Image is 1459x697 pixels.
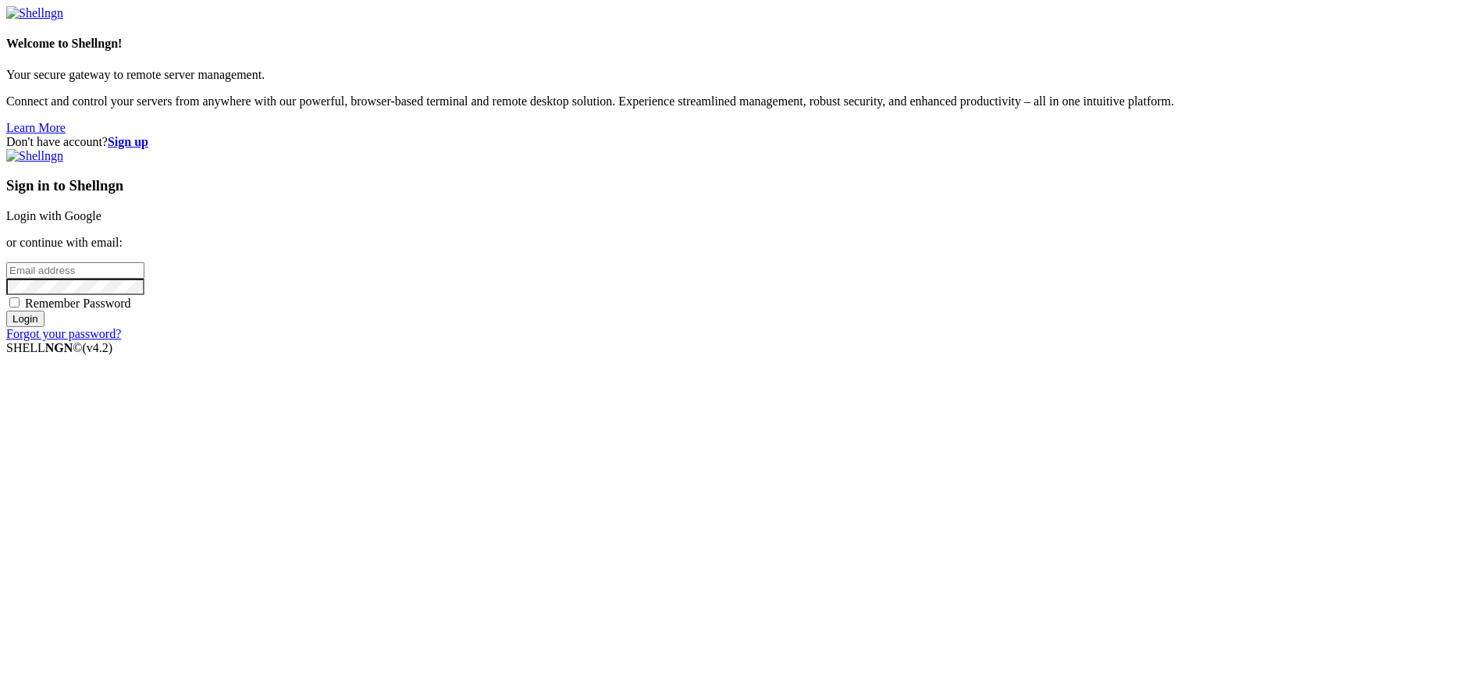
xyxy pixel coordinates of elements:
input: Email address [6,262,144,279]
b: NGN [45,341,73,354]
img: Shellngn [6,149,63,163]
p: or continue with email: [6,236,1453,250]
div: Don't have account? [6,135,1453,149]
span: SHELL © [6,341,112,354]
input: Remember Password [9,297,20,308]
img: Shellngn [6,6,63,20]
a: Learn More [6,121,66,134]
h3: Sign in to Shellngn [6,177,1453,194]
a: Sign up [108,135,148,148]
span: Remember Password [25,297,131,310]
p: Connect and control your servers from anywhere with our powerful, browser-based terminal and remo... [6,94,1453,108]
a: Login with Google [6,209,101,222]
input: Login [6,311,44,327]
span: 4.2.0 [83,341,113,354]
h4: Welcome to Shellngn! [6,37,1453,51]
a: Forgot your password? [6,327,121,340]
p: Your secure gateway to remote server management. [6,68,1453,82]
